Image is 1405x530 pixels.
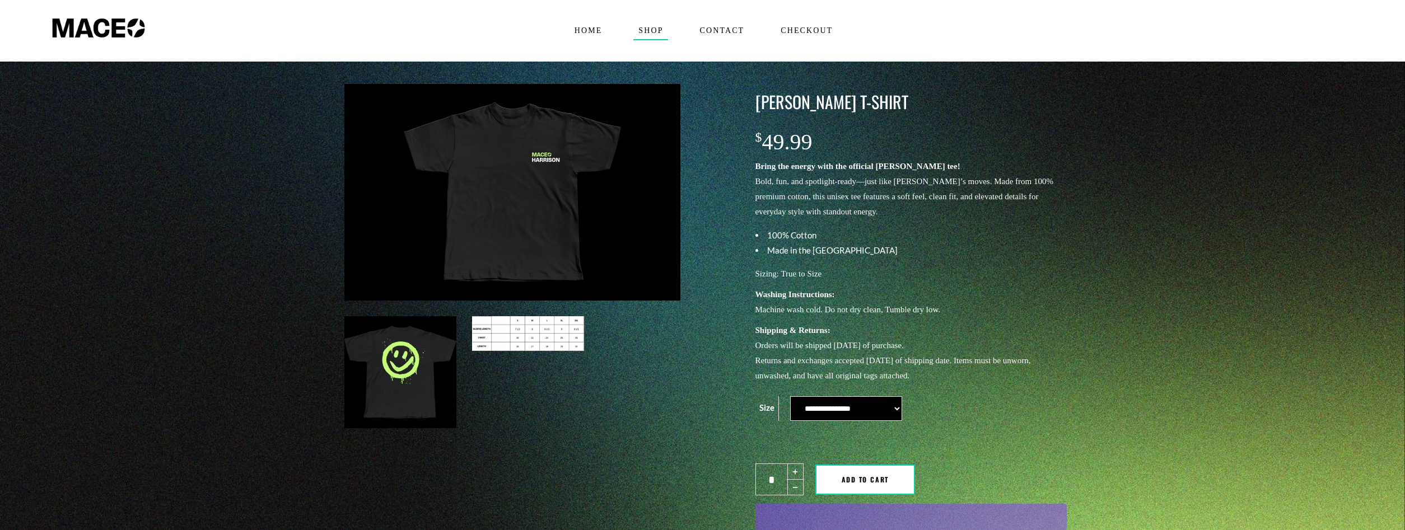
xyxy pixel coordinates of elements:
button: Add to cart [815,465,916,495]
span: Contact [695,22,749,40]
span: $ [755,130,762,144]
span: 100% Cotton [767,230,816,240]
p: Bold, fun, and spotlight-ready—just like [PERSON_NAME]’s moves. Made from 100% premium cotton, th... [755,159,1067,219]
span: Shop [633,22,668,40]
bdi: 49.99 [755,129,813,154]
p: Machine wash cold. Do not dry clean, Tumble dry low. [755,287,1067,317]
strong: Washing Instructions: [755,290,835,299]
strong: Bring the energy with the official [PERSON_NAME] tee! [755,162,960,171]
span: Checkout [776,22,837,40]
label: Size [759,402,774,412]
span: Sizing: True to Size [755,269,822,278]
p: Orders will be shipped [DATE] of purchase. Returns and exchanges accepted [DATE] of shipping date... [755,323,1067,383]
span: Made in the [GEOGRAPHIC_DATA] [767,245,898,255]
strong: Shipping & Returns: [755,326,830,335]
img: Maceo Harrison T-Shirt - Image 3 [472,316,584,351]
span: Home [570,22,607,40]
h3: [PERSON_NAME] T-Shirt [755,90,1067,114]
img: Maceo Harrison T-Shirt - Image 2 [344,316,456,428]
img: Maceo Harrison T-Shirt [344,84,680,301]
